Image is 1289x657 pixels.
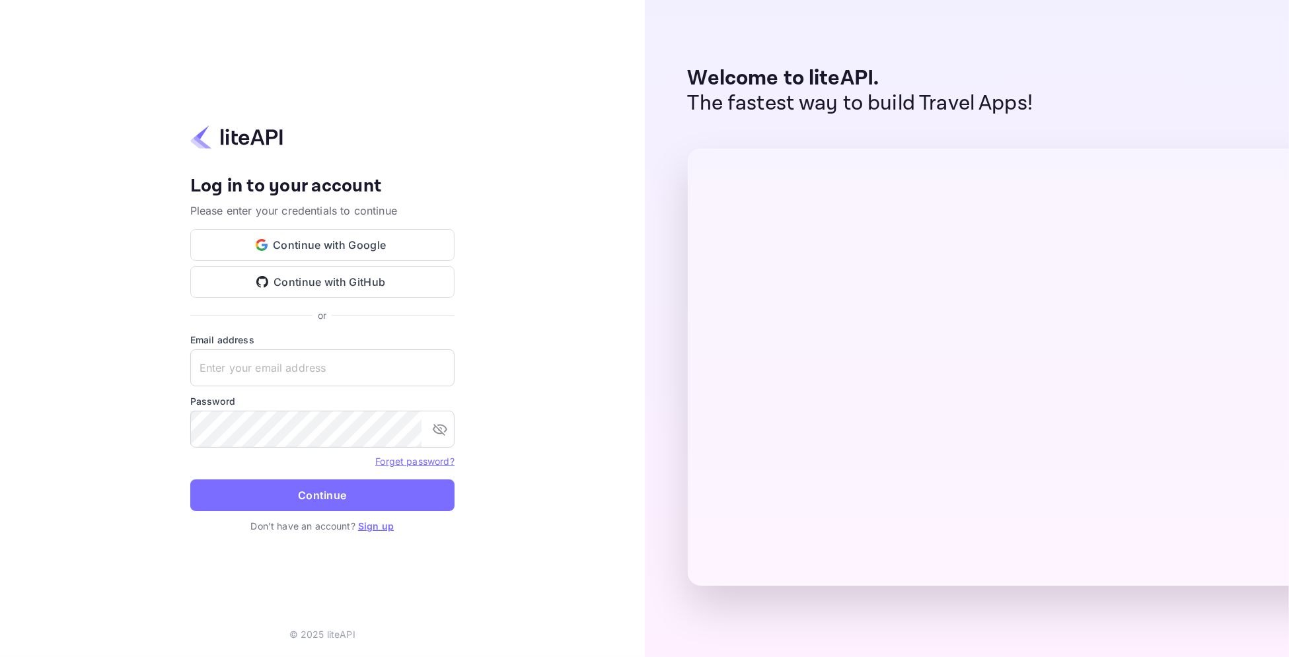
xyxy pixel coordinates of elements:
button: toggle password visibility [427,416,453,442]
a: Forget password? [375,456,454,467]
label: Email address [190,333,455,347]
img: liteapi [190,124,283,150]
button: Continue with Google [190,229,455,261]
button: Continue with GitHub [190,266,455,298]
h4: Log in to your account [190,175,455,198]
label: Password [190,394,455,408]
p: © 2025 liteAPI [289,627,355,641]
p: or [318,308,326,322]
p: Please enter your credentials to continue [190,203,455,219]
a: Sign up [358,520,394,532]
p: Welcome to liteAPI. [688,66,1033,91]
input: Enter your email address [190,349,455,386]
button: Continue [190,479,455,511]
a: Forget password? [375,454,454,467]
p: The fastest way to build Travel Apps! [688,91,1033,116]
p: Don't have an account? [190,519,455,533]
